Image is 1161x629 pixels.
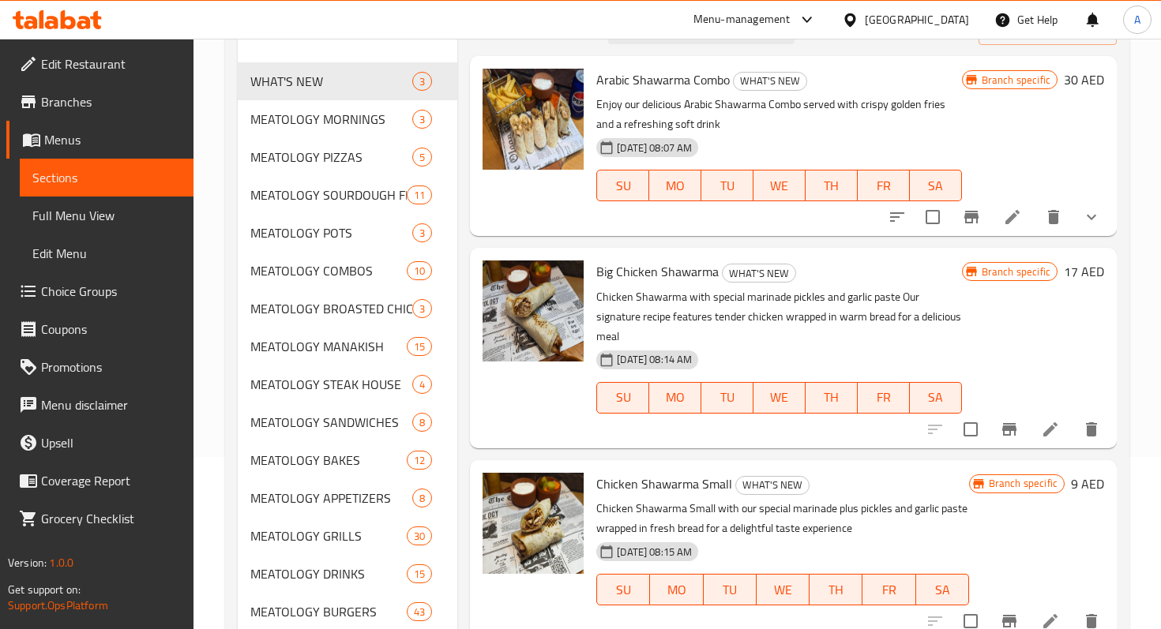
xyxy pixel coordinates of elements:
span: FR [864,174,904,197]
span: 15 [408,567,431,582]
div: items [412,72,432,91]
span: MEATOLOGY DRINKS [250,564,407,583]
span: Arabic Shawarma Combo [596,68,730,92]
div: WHAT'S NEW3 [238,62,457,100]
h2: Menu sections [244,18,348,42]
span: Branch specific [975,73,1057,88]
a: Promotions [6,348,193,386]
span: MEATOLOGY BURGERS [250,602,407,621]
a: Sections [20,159,193,197]
div: MEATOLOGY POTS3 [238,214,457,252]
span: Full Menu View [32,206,181,225]
span: Grocery Checklist [41,509,181,528]
span: WHAT'S NEW [250,72,412,91]
div: MEATOLOGY APPETIZERS8 [238,479,457,517]
button: WE [753,382,806,414]
img: Chicken Shawarma Small [483,473,584,574]
button: delete [1035,198,1073,236]
a: Support.OpsPlatform [8,595,108,616]
div: items [412,489,432,507]
button: SA [910,382,962,414]
span: WE [760,174,799,197]
span: TH [816,578,856,601]
div: items [407,261,432,280]
span: Coverage Report [41,471,181,490]
button: show more [1073,198,1110,236]
span: 30 [408,529,431,544]
span: MEATOLOGY POTS [250,223,412,242]
a: Full Menu View [20,197,193,234]
span: 3 [413,112,431,127]
span: Choice Groups [41,282,181,301]
button: MO [649,170,701,201]
span: Menus [44,130,181,149]
div: MEATOLOGY SOURDOUGH FLATS11 [238,176,457,214]
span: Get support on: [8,579,81,600]
span: TH [812,386,851,409]
p: Chicken Shawarma with special marinade pickles and garlic paste Our signature recipe features ten... [596,287,961,346]
span: Upsell [41,433,181,452]
svg: Show Choices [1082,208,1101,227]
div: items [412,110,432,129]
div: WHAT'S NEW [733,72,807,91]
div: MEATOLOGY MANAKISH [250,337,407,356]
div: MEATOLOGY STEAK HOUSE4 [238,365,457,403]
span: Sections [32,168,181,187]
span: TU [708,174,747,197]
span: 3 [413,226,431,241]
a: Grocery Checklist [6,500,193,537]
span: [DATE] 08:15 AM [611,545,698,560]
span: WHAT'S NEW [734,72,806,90]
button: WE [757,574,810,605]
div: MEATOLOGY SOURDOUGH FLATS [250,185,407,204]
a: Upsell [6,424,193,462]
span: MEATOLOGY BROASTED CHICKEN [250,299,412,318]
a: Edit menu item [1003,208,1022,227]
span: 3 [413,74,431,89]
span: SU [603,578,644,601]
div: MEATOLOGY COMBOS10 [238,252,457,290]
div: MEATOLOGY GRILLS30 [238,517,457,555]
a: Menus [6,121,193,159]
span: MO [656,578,697,601]
span: MEATOLOGY BAKES [250,451,407,470]
div: items [407,564,432,583]
div: items [412,413,432,432]
span: WHAT'S NEW [736,476,809,494]
h6: 9 AED [1071,473,1104,495]
span: 5 [413,150,431,165]
span: SA [916,386,956,409]
div: MEATOLOGY PIZZAS [250,148,412,167]
span: SA [922,578,963,601]
span: MEATOLOGY COMBOS [250,261,407,280]
div: MEATOLOGY PIZZAS5 [238,138,457,176]
a: Branches [6,83,193,121]
span: Version: [8,552,47,573]
button: TU [704,574,757,605]
span: MEATOLOGY MORNINGS [250,110,412,129]
div: MEATOLOGY MANAKISH15 [238,328,457,365]
span: [DATE] 08:14 AM [611,352,698,367]
span: SA [916,174,956,197]
button: WE [753,170,806,201]
span: Branches [41,92,181,111]
span: Chicken Shawarma Small [596,472,732,496]
span: A [1134,11,1140,28]
div: items [412,299,432,318]
div: MEATOLOGY STEAK HOUSE [250,375,412,394]
span: Big Chicken Shawarma [596,260,719,283]
div: MEATOLOGY SANDWICHES [250,413,412,432]
span: SU [603,386,643,409]
button: SU [596,170,649,201]
span: MEATOLOGY APPETIZERS [250,489,412,507]
div: MEATOLOGY BROASTED CHICKEN3 [238,290,457,328]
button: SA [910,170,962,201]
span: MO [656,386,695,409]
a: Choice Groups [6,272,193,310]
button: TU [701,170,753,201]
